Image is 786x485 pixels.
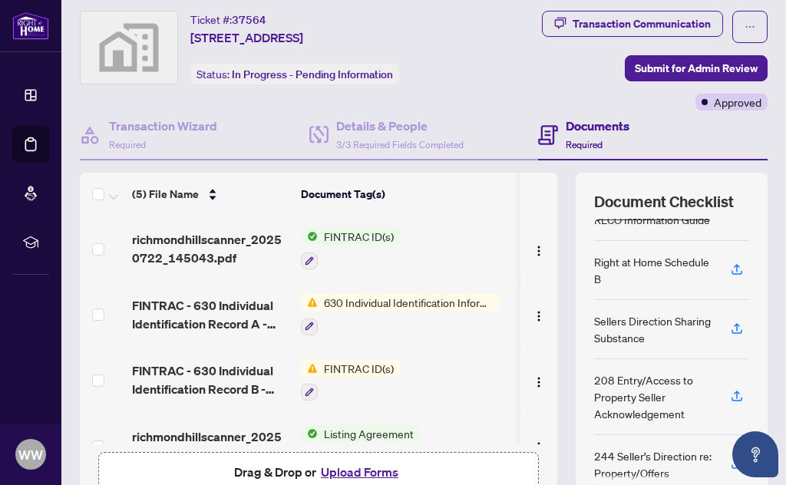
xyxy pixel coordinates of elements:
[594,447,712,481] div: 244 Seller’s Direction re: Property/Offers
[542,11,723,37] button: Transaction Communication
[234,462,403,482] span: Drag & Drop or
[301,228,318,245] img: Status Icon
[232,68,393,81] span: In Progress - Pending Information
[295,173,515,216] th: Document Tag(s)
[126,173,295,216] th: (5) File Name
[336,139,464,150] span: 3/3 Required Fields Completed
[573,12,711,36] div: Transaction Communication
[566,139,603,150] span: Required
[81,12,177,84] img: svg%3e
[594,211,710,228] div: RECO Information Guide
[190,28,303,47] span: [STREET_ADDRESS]
[232,13,266,27] span: 37564
[533,376,545,388] img: Logo
[190,11,266,28] div: Ticket #:
[109,139,146,150] span: Required
[318,360,400,377] span: FINTRAC ID(s)
[625,55,768,81] button: Submit for Admin Review
[18,444,43,465] span: WW
[301,360,318,377] img: Status Icon
[594,191,734,213] span: Document Checklist
[336,117,464,135] h4: Details & People
[301,425,420,467] button: Status IconListing Agreement
[527,302,551,327] button: Logo
[316,462,403,482] button: Upload Forms
[301,294,318,311] img: Status Icon
[527,368,551,392] button: Logo
[318,294,500,311] span: 630 Individual Identification Information Record
[566,117,629,135] h4: Documents
[301,360,400,401] button: Status IconFINTRAC ID(s)
[533,245,545,257] img: Logo
[132,361,289,398] span: FINTRAC - 630 Individual Identification Record B - PropTx-OREA_[DATE] 12_27_32.pdf
[594,371,712,422] div: 208 Entry/Access to Property Seller Acknowledgement
[594,312,712,346] div: Sellers Direction Sharing Substance
[635,56,758,81] span: Submit for Admin Review
[516,216,620,282] td: [DATE]
[516,413,620,479] td: [DATE]
[301,425,318,442] img: Status Icon
[515,173,619,216] th: Upload Date
[516,282,620,348] td: [DATE]
[190,64,399,84] div: Status:
[594,253,712,287] div: Right at Home Schedule B
[714,94,761,111] span: Approved
[109,117,217,135] h4: Transaction Wizard
[132,186,199,203] span: (5) File Name
[132,230,289,267] span: richmondhillscanner_20250722_145043.pdf
[132,427,289,464] span: richmondhillscanner_20250722_115402.pdf
[318,425,420,442] span: Listing Agreement
[527,434,551,458] button: Logo
[301,228,400,269] button: Status IconFINTRAC ID(s)
[745,21,755,32] span: ellipsis
[12,12,49,40] img: logo
[527,236,551,261] button: Logo
[318,228,400,245] span: FINTRAC ID(s)
[533,310,545,322] img: Logo
[301,294,500,335] button: Status Icon630 Individual Identification Information Record
[132,296,289,333] span: FINTRAC - 630 Individual Identification Record A - PropTx-OREA_[DATE] 12_20_10.pdf
[732,431,778,477] button: Open asap
[516,348,620,414] td: [DATE]
[533,441,545,454] img: Logo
